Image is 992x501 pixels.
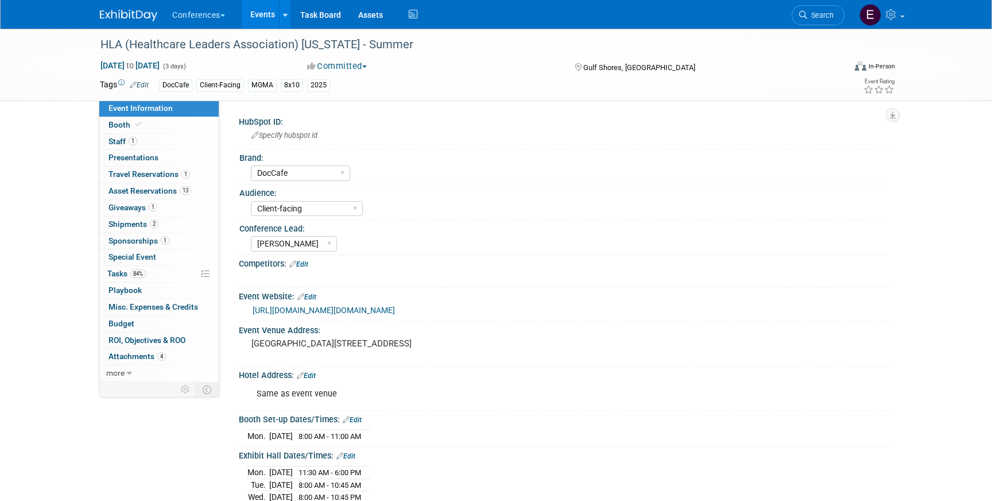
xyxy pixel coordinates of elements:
a: Shipments2 [99,217,219,233]
a: Edit [297,372,316,380]
td: Toggle Event Tabs [196,382,219,397]
span: 13 [180,186,191,195]
span: Search [807,11,834,20]
span: Special Event [108,252,156,261]
span: Budget [108,319,134,328]
span: [DATE] [DATE] [100,60,160,71]
div: Same as event venue [249,383,766,406]
td: [DATE] [269,467,293,479]
img: ExhibitDay [100,10,157,21]
a: Edit [336,452,355,460]
span: 84% [130,269,146,278]
div: 8x10 [281,79,303,91]
span: 8:00 AM - 11:00 AM [299,432,361,441]
a: Travel Reservations1 [99,167,219,183]
div: MGMA [248,79,277,91]
span: Travel Reservations [108,169,190,179]
i: Booth reservation complete [135,121,141,128]
span: Tasks [107,269,146,278]
a: Edit [297,293,316,301]
span: 1 [149,203,157,211]
span: Presentations [108,153,158,162]
span: 1 [181,170,190,179]
div: Competitors: [239,255,892,270]
td: [DATE] [269,479,293,491]
a: Playbook [99,283,219,299]
a: Presentations [99,150,219,166]
span: Playbook [108,286,142,295]
a: Edit [343,416,362,424]
td: Mon. [247,467,269,479]
span: Specify hubspot id [251,131,317,140]
img: Erin Anderson [859,4,881,26]
span: 8:00 AM - 10:45 AM [299,481,361,490]
span: Staff [108,137,137,146]
div: Audience: [239,184,887,199]
a: Budget [99,316,219,332]
span: more [106,368,125,377]
td: Mon. [247,430,269,442]
a: Edit [130,81,149,89]
span: (3 days) [162,63,186,70]
span: Shipments [108,219,158,229]
div: Client-Facing [196,79,244,91]
a: Sponsorships1 [99,233,219,249]
span: 11:30 AM - 6:00 PM [299,468,361,477]
pre: [GEOGRAPHIC_DATA][STREET_ADDRESS] [251,338,498,349]
div: HLA (Healthcare Leaders Association) [US_STATE] - Summer [96,34,827,55]
a: Misc. Expenses & Credits [99,299,219,315]
div: Hotel Address: [239,367,892,381]
td: Tue. [247,479,269,491]
a: Search [792,5,844,25]
a: Staff1 [99,134,219,150]
div: Exhibit Hall Dates/Times: [239,447,892,462]
span: Gulf Shores, [GEOGRAPHIC_DATA] [583,63,695,72]
div: Event Format [777,60,895,77]
div: Event Website: [239,288,892,303]
a: Special Event [99,249,219,265]
span: Misc. Expenses & Credits [108,302,198,311]
span: 4 [157,352,166,361]
span: Event Information [108,103,173,113]
td: Tags [100,79,149,92]
a: ROI, Objectives & ROO [99,333,219,349]
div: Booth Set-up Dates/Times: [239,411,892,426]
button: Committed [303,60,371,72]
a: Attachments4 [99,349,219,365]
div: HubSpot ID: [239,113,892,128]
span: to [125,61,135,70]
span: ROI, Objectives & ROO [108,336,185,345]
a: [URL][DOMAIN_NAME][DOMAIN_NAME] [253,306,395,315]
span: 1 [129,137,137,145]
a: Event Information [99,101,219,117]
a: Asset Reservations13 [99,183,219,199]
a: more [99,365,219,381]
span: Sponsorships [108,236,169,245]
td: [DATE] [269,430,293,442]
span: 1 [161,236,169,245]
a: Edit [289,260,308,268]
a: Tasks84% [99,266,219,282]
a: Giveaways1 [99,200,219,216]
td: Personalize Event Tab Strip [176,382,196,397]
div: In-Person [868,62,895,71]
div: 2025 [307,79,330,91]
div: Event Venue Address: [239,322,892,336]
span: Giveaways [108,203,157,212]
span: Attachments [108,352,166,361]
span: Asset Reservations [108,186,191,195]
span: Booth [108,120,144,129]
span: 2 [150,219,158,228]
div: Brand: [239,149,887,164]
div: Conference Lead: [239,220,887,234]
a: Booth [99,117,219,133]
div: DocCafe [159,79,192,91]
div: Event Rating [863,79,894,84]
img: Format-Inperson.png [855,61,866,71]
